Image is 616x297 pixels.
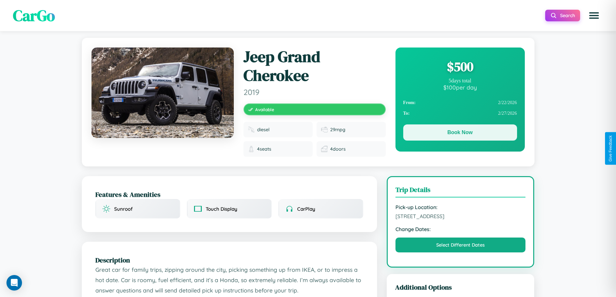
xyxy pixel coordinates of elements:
button: Select Different Dates [395,238,526,252]
div: Open Intercom Messenger [6,275,22,291]
span: Touch Display [206,206,237,212]
h1: Jeep Grand Cherokee [243,48,386,85]
h3: Additional Options [395,282,526,292]
button: Open menu [585,6,603,25]
h2: Description [95,255,363,265]
div: 2 / 22 / 2026 [403,97,517,108]
div: Give Feedback [608,135,613,162]
strong: Pick-up Location: [395,204,526,210]
span: [STREET_ADDRESS] [395,213,526,219]
div: 5 days total [403,78,517,84]
span: 2019 [243,87,386,97]
p: Great car for family trips, zipping around the city, picking something up from IKEA, or to impres... [95,265,363,295]
h3: Trip Details [395,185,526,197]
span: Sunroof [114,206,133,212]
img: Seats [248,146,254,152]
img: Jeep Grand Cherokee 2019 [92,48,234,138]
button: Book Now [403,124,517,141]
strong: Change Dates: [395,226,526,232]
span: 4 seats [257,146,271,152]
span: CarGo [13,5,55,26]
span: CarPlay [297,206,315,212]
span: diesel [257,127,270,133]
button: Search [545,10,580,21]
strong: To: [403,111,410,116]
div: 2 / 27 / 2026 [403,108,517,119]
div: $ 500 [403,58,517,75]
img: Fuel efficiency [321,126,328,133]
span: 4 doors [330,146,346,152]
strong: From: [403,100,416,105]
img: Fuel type [248,126,254,133]
span: Available [255,107,274,112]
div: $ 100 per day [403,84,517,91]
span: Search [560,13,575,18]
img: Doors [321,146,328,152]
span: 29 mpg [330,127,345,133]
h2: Features & Amenities [95,190,363,199]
